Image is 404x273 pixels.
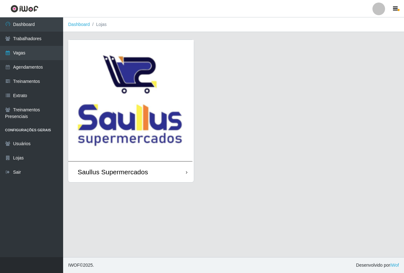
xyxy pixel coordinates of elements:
a: iWof [390,263,399,268]
a: Saullus Supermercados [68,40,194,182]
img: CoreUI Logo [10,5,39,13]
span: © 2025 . [68,262,94,269]
span: Desenvolvido por [356,262,399,269]
img: cardImg [68,40,194,162]
a: Dashboard [68,22,90,27]
li: Lojas [90,21,107,28]
div: Saullus Supermercados [78,168,148,176]
nav: breadcrumb [63,17,404,32]
span: IWOF [68,263,80,268]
